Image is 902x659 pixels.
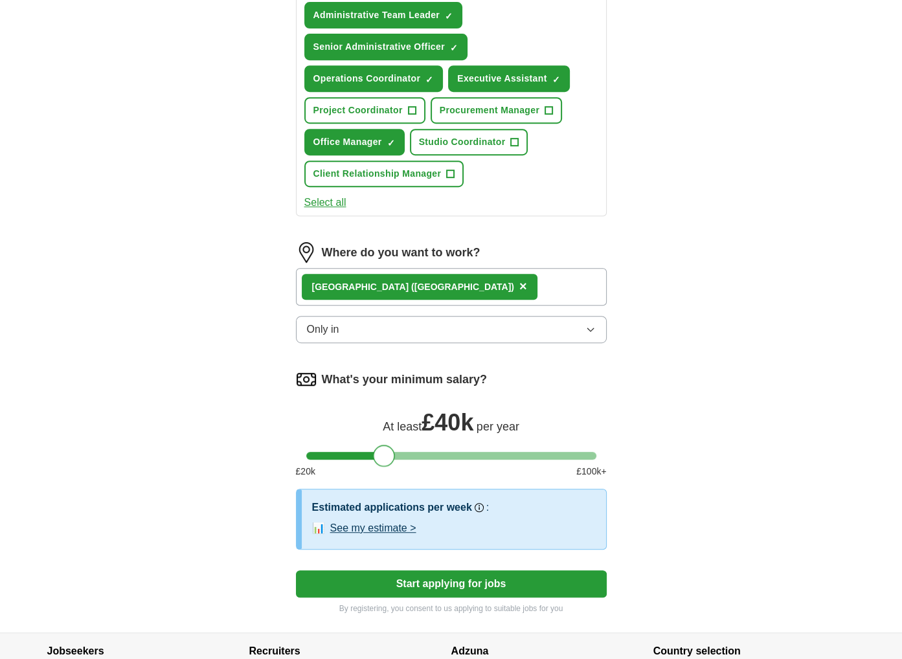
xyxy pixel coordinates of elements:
span: × [519,279,527,293]
span: Studio Coordinator [419,135,506,149]
span: Administrative Team Leader [313,8,440,22]
span: Senior Administrative Officer [313,40,445,54]
span: ([GEOGRAPHIC_DATA]) [411,282,514,292]
span: Office Manager [313,135,382,149]
span: Only in [307,322,339,337]
span: £ 40k [422,409,473,436]
button: Client Relationship Manager [304,161,464,187]
button: Select all [304,195,346,210]
button: Senior Administrative Officer✓ [304,34,468,60]
span: Executive Assistant [457,72,547,85]
label: What's your minimum salary? [322,371,487,388]
img: location.png [296,242,317,263]
button: × [519,277,527,296]
span: ✓ [445,11,453,21]
button: Only in [296,316,607,343]
button: Office Manager✓ [304,129,405,155]
button: Start applying for jobs [296,570,607,598]
span: Project Coordinator [313,104,403,117]
img: salary.png [296,369,317,390]
span: 📊 [312,520,325,536]
span: ✓ [387,138,395,148]
button: Operations Coordinator✓ [304,65,444,92]
button: Studio Coordinator [410,129,528,155]
h3: : [486,500,489,515]
span: Procurement Manager [440,104,539,117]
span: At least [383,420,422,433]
span: ✓ [425,74,433,85]
span: Client Relationship Manager [313,167,442,181]
strong: [GEOGRAPHIC_DATA] [312,282,409,292]
button: Executive Assistant✓ [448,65,569,92]
label: Where do you want to work? [322,244,480,262]
button: See my estimate > [330,520,416,536]
button: Administrative Team Leader✓ [304,2,463,28]
h3: Estimated applications per week [312,500,472,515]
button: Procurement Manager [431,97,562,124]
button: Project Coordinator [304,97,425,124]
span: ✓ [552,74,560,85]
span: £ 20 k [296,465,315,478]
span: ✓ [450,43,458,53]
p: By registering, you consent to us applying to suitable jobs for you [296,603,607,614]
span: Operations Coordinator [313,72,421,85]
span: per year [477,420,519,433]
